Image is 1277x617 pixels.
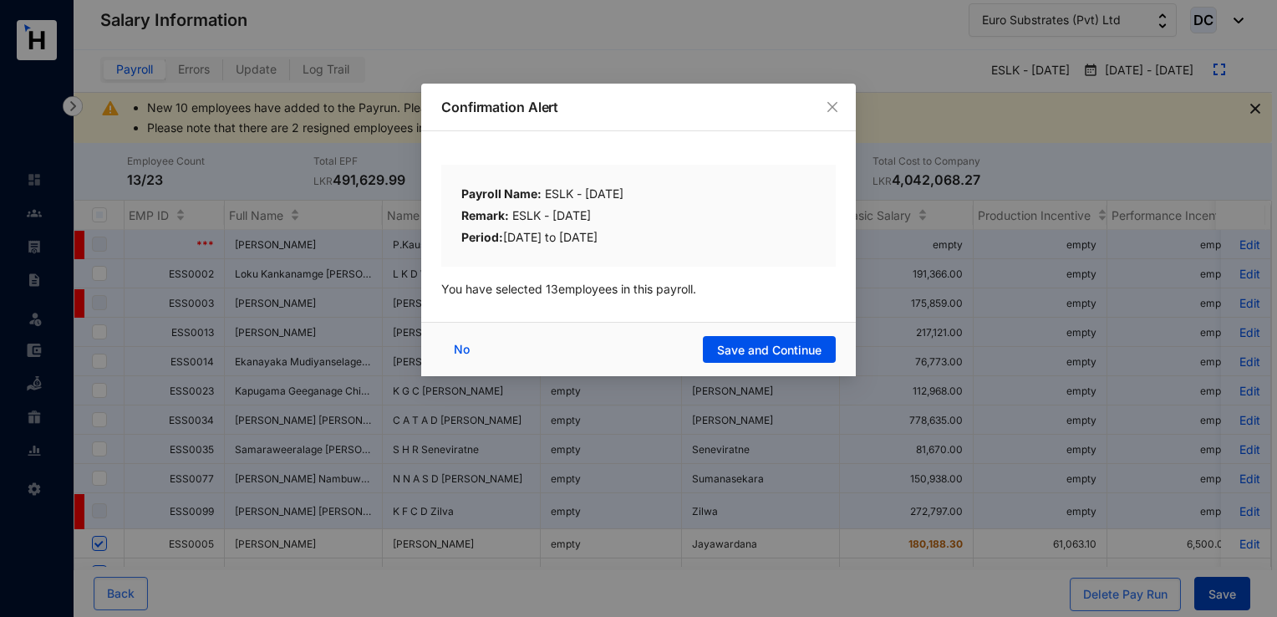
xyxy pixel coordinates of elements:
div: ESLK - [DATE] [461,185,816,207]
span: Save and Continue [717,342,822,359]
div: ESLK - [DATE] [461,207,816,228]
span: close [826,100,839,114]
span: No [454,340,470,359]
button: No [441,336,486,363]
p: Confirmation Alert [441,97,836,117]
b: Remark: [461,208,509,222]
b: Payroll Name: [461,186,542,201]
div: [DATE] to [DATE] [461,228,816,247]
b: Period: [461,230,503,244]
button: Save and Continue [703,336,836,363]
span: You have selected 13 employees in this payroll. [441,282,696,296]
button: Close [823,98,842,116]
